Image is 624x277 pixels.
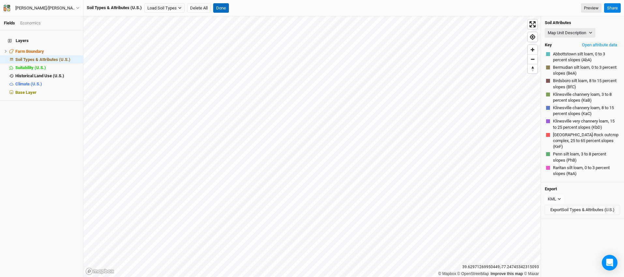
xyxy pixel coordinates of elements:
span: Zoom out [528,55,537,64]
a: Maxar [524,271,539,276]
button: [PERSON_NAME]/[PERSON_NAME] Farm [3,5,80,12]
span: Suitability (U.S.) [15,65,46,70]
h4: Layers [4,34,79,47]
button: Reset bearing to north [528,64,537,73]
div: [PERSON_NAME]/[PERSON_NAME] Farm [15,5,76,11]
button: Klinesville very channery loam, 15 to 25 percent slopes (KbD) [553,118,619,130]
h4: Soil Attributes [545,20,620,25]
div: Economics [20,20,41,26]
span: Climate (U.S.) [15,81,42,86]
span: Soil Types & Attributes (U.S.) [15,57,70,62]
span: Base Layer [15,90,37,95]
button: Klinesville channery loam, 3 to 8 percent slopes (KaB) [553,91,619,104]
button: Bermudian silt loam, 0 to 3 percent slopes (BeA) [553,64,619,77]
button: Open attribute data [579,40,620,50]
div: Base Layer [15,90,79,95]
button: Done [213,3,229,13]
a: Mapbox logo [85,268,114,275]
button: Penn silt loam, 3 to 8 percent slopes (PhB) [553,151,619,163]
button: Raritan silt loam, 0 to 3 percent slopes (RaA) [553,165,619,177]
div: KML [548,196,556,202]
button: Delete All [187,3,211,13]
button: Map Unit Description [545,28,595,38]
button: KML [545,194,564,204]
div: Historical Land Use (U.S.) [15,73,79,79]
button: Enter fullscreen [528,20,537,29]
div: Soil Types & Attributes (U.S.) [15,57,79,62]
div: Farm Boundary [15,49,79,54]
a: Mapbox [438,271,456,276]
button: Klinesville channery loam, 8 to 15 percent slopes (KaC) [553,105,619,117]
button: Birdsboro silt loam, 8 to 15 percent slopes (BfC) [553,78,619,90]
button: [GEOGRAPHIC_DATA]-Rock outcrop complex, 25 to 65 percent slopes (KeF) [553,132,619,150]
div: Jon/Reifsnider Farm [15,5,76,11]
button: Zoom in [528,45,537,54]
div: 39.62971269950449 , -77.24745342315093 [461,264,541,270]
span: Farm Boundary [15,49,44,54]
div: Open Intercom Messenger [602,255,617,270]
button: Share [604,3,621,13]
div: Climate (U.S.) [15,81,79,87]
button: Zoom out [528,54,537,64]
div: Soil Types & Attributes (U.S.) [87,5,142,11]
a: Improve this map [491,271,523,276]
canvas: Map [83,16,541,277]
a: Fields [4,21,15,25]
button: ExportSoil Types & Attributes (U.S.) [545,205,620,215]
a: OpenStreetMap [457,271,489,276]
div: Suitability (U.S.) [15,65,79,70]
button: Find my location [528,32,537,42]
h4: Export [545,186,620,192]
span: Historical Land Use (U.S.) [15,73,64,78]
a: Preview [581,3,602,13]
button: Load Soil Types [144,3,185,13]
button: Abbottstown silt loam, 0 to 3 percent slopes (AbA) [553,51,619,63]
h4: Key [545,42,552,48]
